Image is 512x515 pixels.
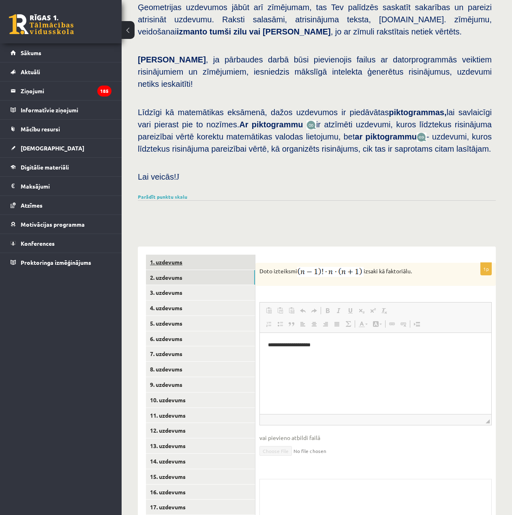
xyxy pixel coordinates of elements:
a: Вставить (Ctrl+V) [263,305,274,316]
span: Sākums [21,49,41,56]
img: wKvN42sLe3LLwAAAABJRU5ErkJggg== [417,133,426,142]
a: 2. uzdevums [146,270,255,285]
a: [DEMOGRAPHIC_DATA] [11,139,111,157]
p: 1p [480,262,492,275]
a: По левому краю [297,319,308,329]
a: Atzīmes [11,196,111,215]
a: Digitālie materiāli [11,158,111,176]
a: 4. uzdevums [146,300,255,315]
iframe: Визуальный текстовый редактор, wiswyg-editor-user-answer-47433988531220 [260,333,491,414]
span: [PERSON_NAME] [138,55,206,64]
a: 15. uzdevums [146,469,255,484]
legend: Informatīvie ziņojumi [21,101,111,119]
span: Proktoringa izmēģinājums [21,259,91,266]
a: Математика [343,319,354,329]
span: , ja pārbaudes darbā būsi pievienojis failus ar datorprogrammās veiktiem risinājumiem un zīmējumi... [138,55,492,88]
span: Līdzīgi kā matemātikas eksāmenā, dažos uzdevumos ir piedāvātas lai savlaicīgi vari pierast pie to... [138,108,492,129]
a: Konferences [11,234,111,253]
a: 11. uzdevums [146,408,255,423]
a: Вставить из Word [286,305,297,316]
span: ir atzīmēti uzdevumi, kuros līdztekus risinājuma pareizībai vērtē korektu matemātikas valodas lie... [138,120,492,141]
a: Motivācijas programma [11,215,111,234]
a: Цвет текста [356,319,370,329]
img: ghbAAAAABJRU5ErkJggg== [297,267,364,277]
a: 1. uzdevums [146,255,255,270]
b: izmanto [177,27,208,36]
a: 3. uzdevums [146,285,255,300]
p: Doto izteiksmi izsaki kā faktoriālu. [259,267,451,277]
span: Перетащите для изменения размера [486,419,490,423]
span: Mācību resursi [21,125,60,133]
a: Цитата [286,319,297,329]
a: 9. uzdevums [146,377,255,392]
a: Parādīt punktu skalu [138,193,187,200]
a: Sākums [11,43,111,62]
a: Убрать ссылку [398,319,409,329]
span: Atzīmes [21,202,43,209]
a: 17. uzdevums [146,500,255,515]
a: Курсив (Ctrl+I) [333,305,345,316]
a: Цвет фона [370,319,384,329]
a: 5. uzdevums [146,316,255,331]
a: 16. uzdevums [146,485,255,500]
a: Повторить (Ctrl+Y) [308,305,320,316]
span: J [176,172,180,181]
b: piktogrammas, [389,108,446,117]
a: Proktoringa izmēģinājums [11,253,111,272]
img: JfuEzvunn4EvwAAAAASUVORK5CYII= [306,120,316,130]
a: Maksājumi [11,177,111,195]
legend: Maksājumi [21,177,111,195]
a: Ziņojumi185 [11,82,111,100]
a: Отменить (Ctrl+Z) [297,305,308,316]
a: Informatīvie ziņojumi [11,101,111,119]
b: tumši zilu vai [PERSON_NAME] [210,27,331,36]
span: Lai veicās! [138,172,176,181]
b: ar piktogrammu [355,132,417,141]
a: Вставить только текст (Ctrl+Shift+V) [274,305,286,316]
a: 13. uzdevums [146,438,255,453]
b: Ar piktogrammu [239,120,303,129]
a: Вставить / удалить маркированный список [274,319,286,329]
span: - uzdevumi, kuros līdztekus risinājuma pareizībai vērtē, kā organizēts risinājums, cik tas ir sap... [138,132,492,153]
a: Rīgas 1. Tālmācības vidusskola [9,14,74,34]
a: 7. uzdevums [146,346,255,361]
span: Aktuāli [21,68,40,75]
a: Полужирный (Ctrl+B) [322,305,333,316]
span: Konferences [21,240,55,247]
legend: Ziņojumi [21,82,111,100]
i: 185 [97,86,111,97]
a: По правому краю [320,319,331,329]
span: Motivācijas programma [21,221,85,228]
a: Вставить/Редактировать ссылку (Ctrl+K) [386,319,398,329]
a: 14. uzdevums [146,454,255,469]
a: 8. uzdevums [146,362,255,377]
span: [DEMOGRAPHIC_DATA] [21,144,84,152]
a: 10. uzdevums [146,393,255,408]
a: Mācību resursi [11,120,111,138]
a: По ширине [331,319,343,329]
a: Aktuāli [11,62,111,81]
a: 6. uzdevums [146,331,255,346]
a: Надстрочный индекс [367,305,379,316]
a: По центру [308,319,320,329]
a: Подчеркнутый (Ctrl+U) [345,305,356,316]
span: vai pievieno atbildi failā [259,433,492,442]
span: Digitālie materiāli [21,163,69,171]
a: Убрать форматирование [379,305,390,316]
a: Вставить / удалить нумерованный список [263,319,274,329]
a: Вставить разрыв страницы для печати [411,319,422,329]
a: Подстрочный индекс [356,305,367,316]
a: 12. uzdevums [146,423,255,438]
